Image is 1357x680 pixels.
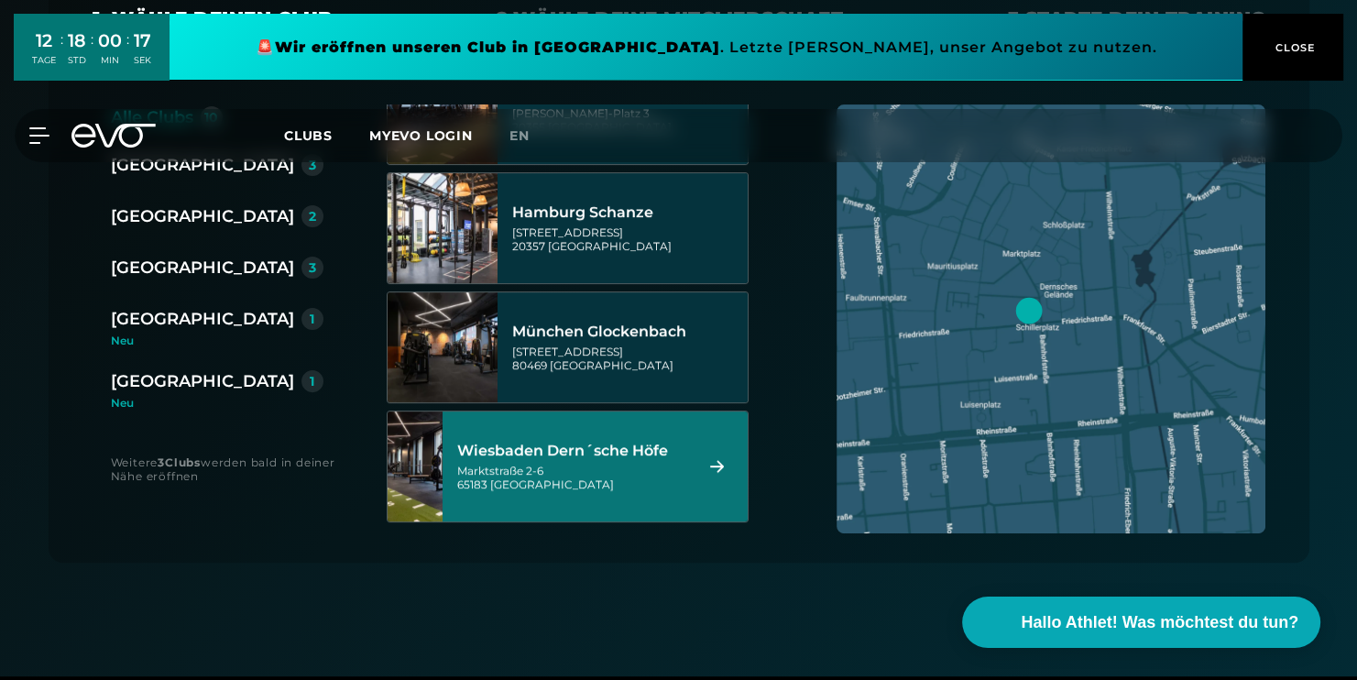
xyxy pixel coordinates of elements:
[126,29,129,78] div: :
[1021,610,1298,635] span: Hallo Athlet! Was möchtest du tun?
[68,27,86,54] div: 18
[309,210,316,223] div: 2
[962,597,1320,648] button: Hallo Athlet! Was möchtest du tun?
[388,292,498,402] img: München Glockenbach
[111,335,338,346] div: Neu
[111,368,294,394] div: [GEOGRAPHIC_DATA]
[512,345,742,372] div: [STREET_ADDRESS] 80469 [GEOGRAPHIC_DATA]
[68,54,86,67] div: STD
[388,173,498,283] img: Hamburg Schanze
[457,442,687,460] div: Wiesbaden Dern´sche Höfe
[1271,39,1316,56] span: CLOSE
[360,411,470,521] img: Wiesbaden Dern´sche Höfe
[134,27,151,54] div: 17
[111,398,323,409] div: Neu
[512,203,742,222] div: Hamburg Schanze
[32,27,56,54] div: 12
[111,203,294,229] div: [GEOGRAPHIC_DATA]
[158,455,165,469] strong: 3
[98,54,122,67] div: MIN
[111,306,294,332] div: [GEOGRAPHIC_DATA]
[98,27,122,54] div: 00
[60,29,63,78] div: :
[32,54,56,67] div: TAGE
[134,54,151,67] div: SEK
[457,464,687,491] div: Marktstraße 2-6 65183 [GEOGRAPHIC_DATA]
[309,261,316,274] div: 3
[1242,14,1343,81] button: CLOSE
[509,127,530,144] span: en
[284,126,369,144] a: Clubs
[91,29,93,78] div: :
[509,126,552,147] a: en
[111,455,350,483] div: Weitere werden bald in deiner Nähe eröffnen
[369,127,473,144] a: MYEVO LOGIN
[284,127,333,144] span: Clubs
[837,104,1265,533] img: map
[165,455,201,469] strong: Clubs
[512,225,742,253] div: [STREET_ADDRESS] 20357 [GEOGRAPHIC_DATA]
[310,375,314,388] div: 1
[512,323,742,341] div: München Glockenbach
[111,255,294,280] div: [GEOGRAPHIC_DATA]
[310,313,314,325] div: 1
